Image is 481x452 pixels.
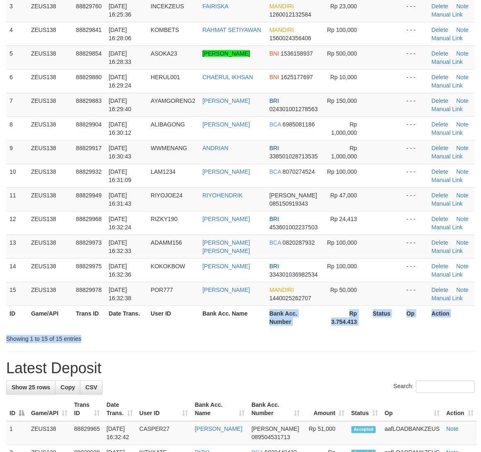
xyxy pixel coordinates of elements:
span: BRI [269,97,279,104]
span: Copy 1440025262707 to clipboard [269,295,311,301]
span: 88829917 [76,145,101,151]
a: RIYOHENDRIK [202,192,243,199]
label: Search: [394,381,475,393]
span: ALIBAGONG [151,121,185,128]
a: Manual Link [432,153,463,160]
a: Manual Link [432,295,463,301]
td: - - - [403,211,428,235]
span: Copy 085150919343 to clipboard [269,200,308,207]
a: Note [446,426,459,433]
a: Delete [432,121,448,128]
a: Note [457,287,469,293]
td: CASPER27 [136,421,192,445]
a: [PERSON_NAME] [202,121,250,128]
span: POR777 [151,287,173,293]
a: Manual Link [432,11,463,18]
a: Delete [432,216,448,222]
th: Bank Acc. Name: activate to sort column ascending [192,398,248,421]
span: Copy 334301036982534 to clipboard [269,271,318,278]
span: MANDIRI [269,27,294,33]
span: Copy 1625177697 to clipboard [281,74,313,80]
span: Copy 1560024356406 to clipboard [269,35,311,41]
span: Rp 500,000 [327,50,357,57]
td: 10 [6,164,28,187]
span: Copy 1536158937 to clipboard [281,50,313,57]
a: Note [457,121,469,128]
a: Note [457,145,469,151]
th: User ID [147,306,199,329]
td: - - - [403,46,428,69]
td: - - - [403,187,428,211]
td: 4 [6,22,28,46]
span: [DATE] 16:29:40 [109,97,132,112]
a: [PERSON_NAME] [202,50,250,57]
span: BRI [269,263,279,270]
a: Manual Link [432,58,463,65]
div: Showing 1 to 15 of 15 entries [6,332,194,343]
span: ADAMM156 [151,239,182,246]
span: Rp 100,000 [327,27,357,33]
td: - - - [403,22,428,46]
a: Manual Link [432,271,463,278]
a: [PERSON_NAME] [202,168,250,175]
span: Rp 1,000,000 [331,145,357,160]
th: Rp 3.754.413 [322,306,370,329]
span: BRI [269,145,279,151]
a: [PERSON_NAME] [202,216,250,222]
a: Delete [432,168,448,175]
th: Date Trans. [106,306,148,329]
th: Op: activate to sort column ascending [381,398,443,421]
span: Copy 1260012132584 to clipboard [269,11,311,18]
span: [DATE] 16:31:43 [109,192,132,207]
td: ZEUS138 [28,187,72,211]
span: 88829841 [76,27,101,33]
a: Note [457,50,469,57]
th: Game/API [28,306,72,329]
span: RIZKY190 [151,216,178,222]
span: [DATE] 16:25:36 [109,3,132,18]
th: Op [403,306,428,329]
a: Copy [55,381,80,395]
a: Manual Link [432,129,463,136]
span: 88829880 [76,74,101,80]
td: 11 [6,187,28,211]
span: Copy 8070274524 to clipboard [283,168,315,175]
a: Delete [432,287,448,293]
th: Action: activate to sort column ascending [443,398,477,421]
span: Copy [60,384,75,391]
a: Delete [432,74,448,80]
span: BNI [269,50,279,57]
td: 88829965 [71,421,103,445]
span: Copy 338501028713535 to clipboard [269,153,318,160]
td: - - - [403,164,428,187]
th: Status [370,306,404,329]
th: Bank Acc. Number: activate to sort column ascending [248,398,303,421]
span: RIYOJOE24 [151,192,183,199]
td: 6 [6,69,28,93]
span: MANDIRI [269,287,294,293]
a: ANDRIAN [202,145,228,151]
h1: Latest Deposit [6,360,475,377]
span: Copy 6985081186 to clipboard [283,121,315,128]
span: [DATE] 16:28:06 [109,27,132,41]
span: [DATE] 16:28:33 [109,50,132,65]
th: Amount: activate to sort column ascending [303,398,348,421]
span: [DATE] 16:30:43 [109,145,132,160]
th: Bank Acc. Number [266,306,322,329]
span: [DATE] 16:32:38 [109,287,132,301]
td: 7 [6,93,28,117]
a: FAIRISKA [202,3,228,10]
td: 13 [6,235,28,258]
th: Date Trans.: activate to sort column ascending [103,398,136,421]
span: ASOKA23 [151,50,177,57]
td: [DATE] 16:32:42 [103,421,136,445]
td: 1 [6,421,28,445]
th: Action [428,306,475,329]
span: 88829973 [76,239,101,246]
span: Copy 024301001278563 to clipboard [269,106,318,112]
td: ZEUS138 [28,282,72,306]
span: BNI [269,74,279,80]
span: Rp 100,000 [327,263,357,270]
span: MANDIRI [269,3,294,10]
span: [DATE] 16:29:24 [109,74,132,89]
